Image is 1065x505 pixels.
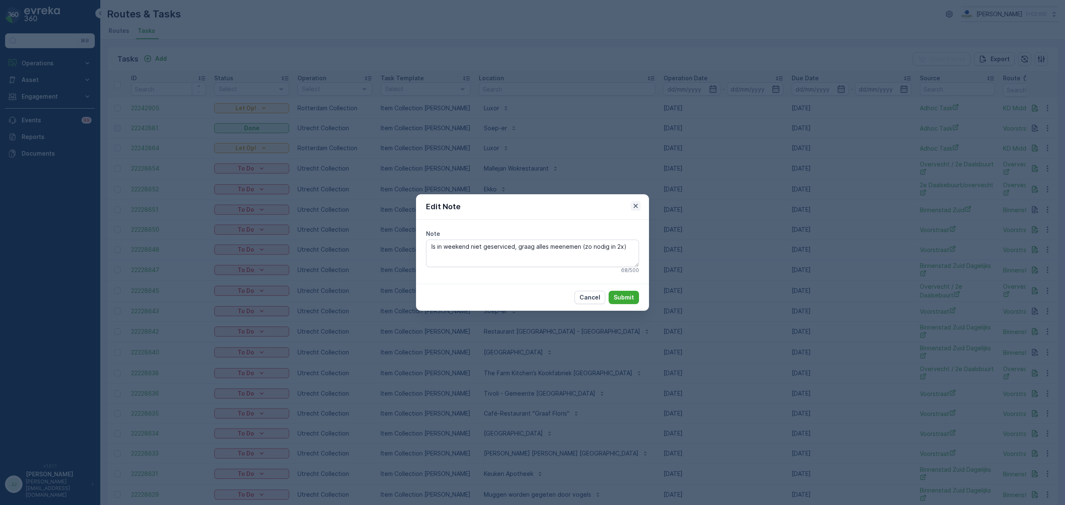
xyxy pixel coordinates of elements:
[621,267,639,274] p: 68 / 500
[614,293,634,302] p: Submit
[426,201,461,213] p: Edit Note
[580,293,600,302] p: Cancel
[609,291,639,304] button: Submit
[575,291,605,304] button: Cancel
[426,230,440,237] label: Note
[426,240,639,267] textarea: Is in weekend niet geserviced, graag alles meenemen (zo nodig in 2x)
